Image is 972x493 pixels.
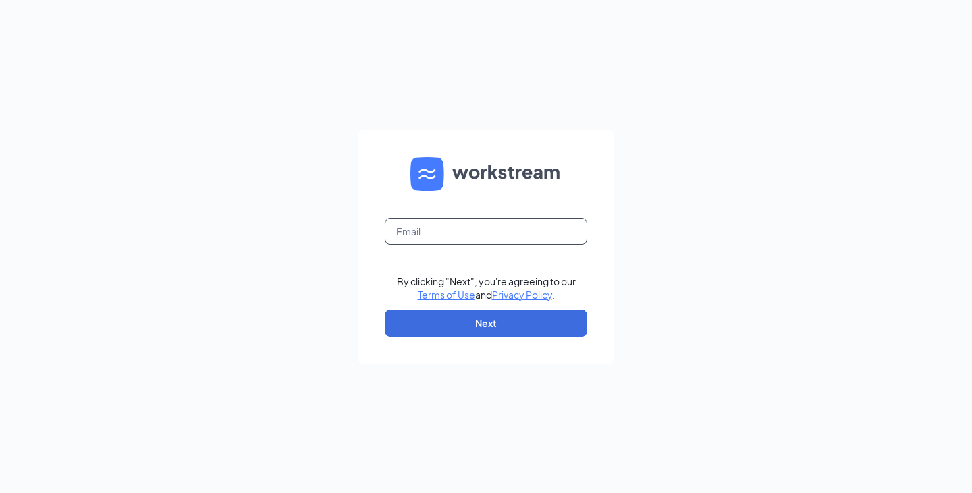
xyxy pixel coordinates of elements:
input: Email [385,218,587,245]
a: Privacy Policy [492,289,552,301]
a: Terms of Use [418,289,475,301]
button: Next [385,310,587,337]
div: By clicking "Next", you're agreeing to our and . [397,274,576,301]
img: WS logo and Workstream text [410,157,562,191]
